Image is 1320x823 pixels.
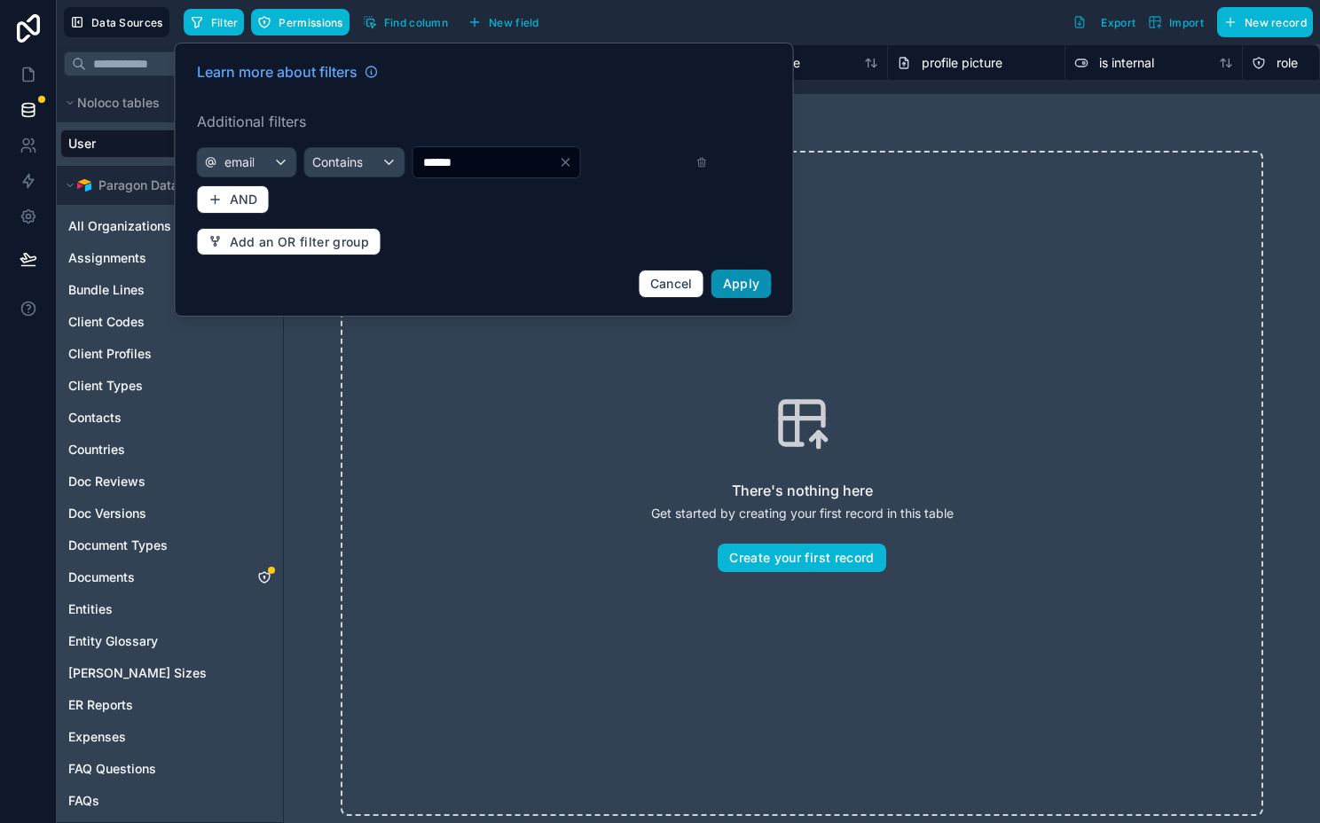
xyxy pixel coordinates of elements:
[64,7,169,37] button: Data Sources
[650,276,693,291] span: Cancel
[357,9,454,35] button: Find column
[922,54,1002,72] span: profile picture
[184,9,245,35] button: Filter
[1210,7,1313,37] a: New record
[711,270,772,298] button: Apply
[1277,54,1298,72] span: role
[1142,7,1210,37] button: Import
[384,16,448,29] span: Find column
[312,153,363,171] span: Contains
[251,9,356,35] a: Permissions
[718,544,885,572] button: Create your first record
[197,185,270,214] button: AND
[224,153,255,171] span: email
[1099,54,1154,72] span: is internal
[197,147,297,177] button: email
[1169,16,1204,29] span: Import
[251,9,349,35] button: Permissions
[1217,7,1313,37] button: New record
[1066,7,1142,37] button: Export
[197,111,772,132] label: Additional filters
[723,276,760,291] span: Apply
[651,505,954,522] p: Get started by creating your first record in this table
[197,228,381,256] button: Add an OR filter group
[91,16,163,29] span: Data Sources
[461,9,546,35] button: New field
[197,61,357,82] span: Learn more about filters
[197,61,379,82] a: Learn more about filters
[489,16,539,29] span: New field
[230,192,258,208] span: AND
[558,155,579,169] button: Clear
[1101,16,1135,29] span: Export
[732,480,873,501] h2: There's nothing here
[1245,16,1307,29] span: New record
[279,16,342,29] span: Permissions
[639,270,704,298] button: Cancel
[211,16,239,29] span: Filter
[304,147,405,177] button: Contains
[230,234,370,250] span: Add an OR filter group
